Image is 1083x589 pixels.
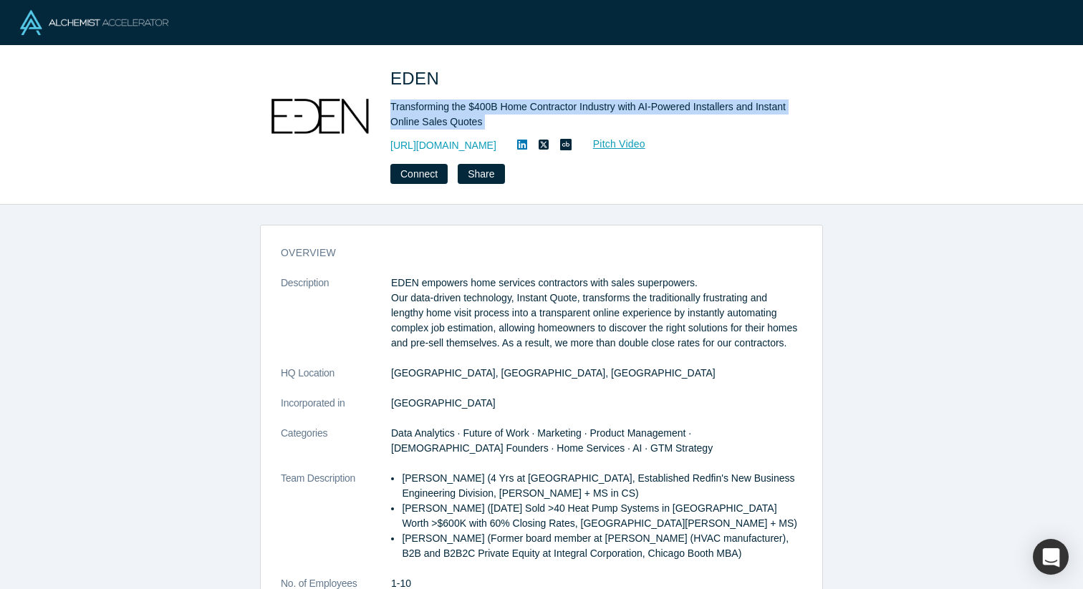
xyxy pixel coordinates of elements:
span: Data Analytics · Future of Work · Marketing · Product Management · [DEMOGRAPHIC_DATA] Founders · ... [391,427,713,454]
li: [PERSON_NAME] ([DATE] Sold >40 Heat Pump Systems in [GEOGRAPHIC_DATA] Worth >$600K with 60% Closi... [402,501,802,531]
li: [PERSON_NAME] (Former board member at [PERSON_NAME] (HVAC manufacturer), B2B and B2B2C Private Eq... [402,531,802,561]
img: EDEN's Logo [270,66,370,166]
span: EDEN [390,69,444,88]
h3: overview [281,245,782,261]
button: Connect [390,164,448,184]
dt: HQ Location [281,366,391,396]
li: [PERSON_NAME] (4 Yrs at [GEOGRAPHIC_DATA], Established Redfin's New Business Engineering Division... [402,471,802,501]
dt: Categories [281,426,391,471]
dt: Team Description [281,471,391,576]
dd: [GEOGRAPHIC_DATA], [GEOGRAPHIC_DATA], [GEOGRAPHIC_DATA] [391,366,802,381]
a: Pitch Video [577,136,646,152]
p: EDEN empowers home services contractors with sales superpowers. Our data-driven technology, Insta... [391,276,802,351]
button: Share [458,164,504,184]
dt: Description [281,276,391,366]
dd: [GEOGRAPHIC_DATA] [391,396,802,411]
img: Alchemist Logo [20,10,168,35]
dt: Incorporated in [281,396,391,426]
a: [URL][DOMAIN_NAME] [390,138,496,153]
div: Transforming the $400B Home Contractor Industry with AI-Powered Installers and Instant Online Sal... [390,99,791,130]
